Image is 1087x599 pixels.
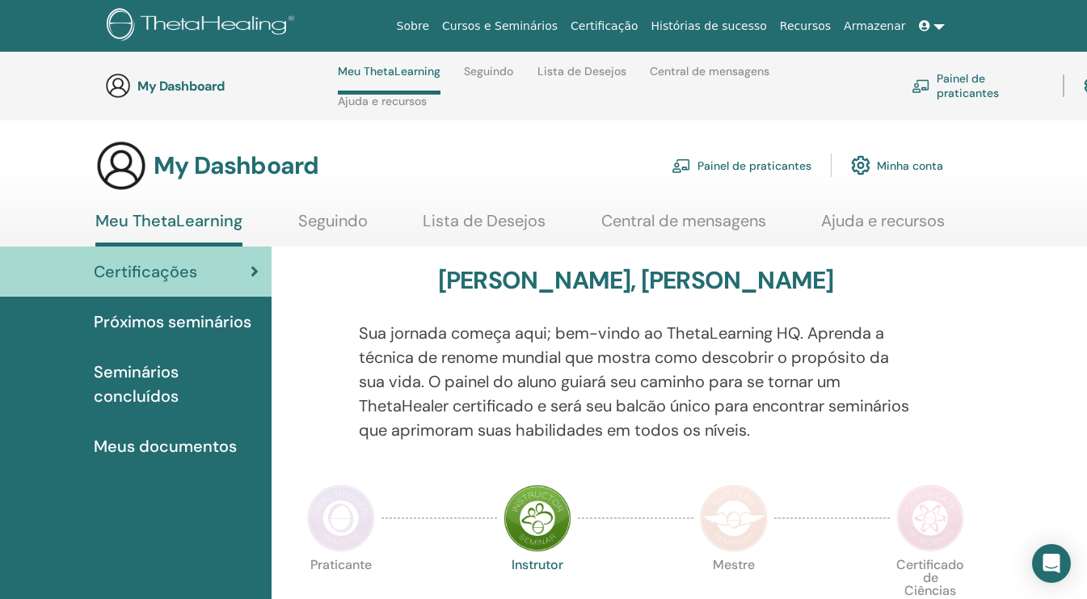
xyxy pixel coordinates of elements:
img: Certificate of Science [896,484,964,552]
a: Seguindo [298,211,368,243]
a: Minha conta [851,147,943,183]
a: Lista de Desejos [537,65,626,91]
span: Seminários concluídos [94,360,259,408]
a: Ajuda e recursos [821,211,945,243]
img: Master [700,484,768,552]
a: Ajuda e recursos [338,95,427,120]
img: generic-user-icon.jpg [95,140,147,192]
a: Painel de praticantes [912,68,1043,103]
a: Histórias de sucesso [645,11,773,41]
a: Central de mensagens [650,65,769,91]
a: Lista de Desejos [423,211,546,243]
div: Open Intercom Messenger [1032,544,1071,583]
img: generic-user-icon.jpg [105,73,131,99]
img: Instructor [503,484,571,552]
span: Certificações [94,259,197,284]
img: logo.png [107,8,300,44]
img: cog.svg [851,151,870,179]
h3: My Dashboard [137,78,299,94]
a: Painel de praticantes [672,147,811,183]
a: Seguindo [464,65,513,91]
a: Central de mensagens [601,211,766,243]
span: Próximos seminários [94,310,251,334]
a: Cursos e Seminários [436,11,564,41]
p: Sua jornada começa aqui; bem-vindo ao ThetaLearning HQ. Aprenda a técnica de renome mundial que m... [359,321,913,442]
img: chalkboard-teacher.svg [912,79,930,93]
a: Meu ThetaLearning [338,65,440,95]
img: Practitioner [307,484,375,552]
a: Sobre [390,11,436,41]
a: Armazenar [837,11,912,41]
a: Certificação [564,11,644,41]
img: chalkboard-teacher.svg [672,158,691,173]
span: Meus documentos [94,434,237,458]
h3: [PERSON_NAME], [PERSON_NAME] [438,266,834,295]
h3: My Dashboard [154,151,318,180]
a: Meu ThetaLearning [95,211,242,247]
a: Recursos [773,11,837,41]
